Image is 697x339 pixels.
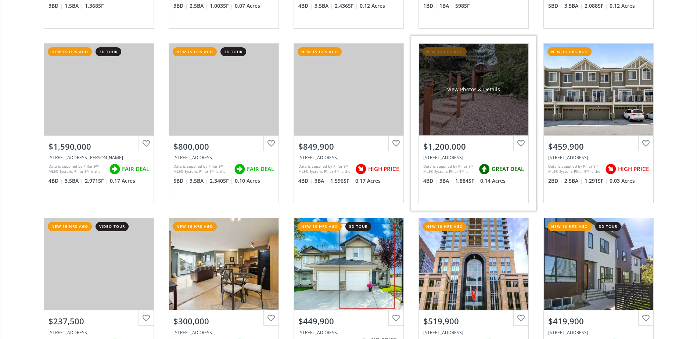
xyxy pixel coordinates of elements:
[48,316,149,327] div: $237,500
[411,36,536,211] a: new 15 hrs agoView Photos & Details$1,200,000[STREET_ADDRESS]Data is supplied by Pillar 9™ MLS® S...
[603,162,618,176] img: rating icon
[173,164,230,175] div: Data is supplied by Pillar 9™ MLS® System. Pillar 9™ is the owner of the copyright in its MLS® Sy...
[618,165,649,173] span: HIGH PRICE
[355,177,381,185] span: 0.17 Acres
[235,177,260,185] span: 0.10 Acres
[423,164,475,175] div: Data is supplied by Pillar 9™ MLS® System. Pillar 9™ is the owner of the copyright in its MLS® Sy...
[330,177,353,185] span: 1,596 SF
[423,316,524,327] div: $519,900
[610,177,635,185] span: 0.03 Acres
[173,141,274,152] div: $800,000
[564,177,583,185] span: 2.5 BA
[548,329,649,336] div: 606 Redstone Crescent NE, Calgary, AB T3N 1M3
[235,2,260,10] span: 0.07 Acres
[110,177,135,185] span: 0.17 Acres
[585,177,608,185] span: 1,291 SF
[190,177,208,185] span: 3.5 BA
[85,177,108,185] span: 2,971 SF
[247,165,274,173] span: FAIR DEAL
[122,165,149,173] span: FAIR DEAL
[298,154,399,161] div: 15 Hampshire Close NW, Calgary, AB T3A 4X9
[548,154,649,161] div: 523 Evanston Manor NW, Calgary, AB T3P 0R8
[610,2,635,10] span: 0.12 Acres
[173,329,274,336] div: 5 Country Village Park NE #1304, Calgary, AB T3K 0G1
[232,162,247,176] img: rating icon
[423,329,524,336] div: 930 6 Avenue SW #2306, Calgary, AB T2P 1J3
[107,162,122,176] img: rating icon
[423,154,524,161] div: 633 23 Avenue NE, Calgary, AB T2E 1W5
[360,2,385,10] span: 0.12 Acres
[65,177,83,185] span: 3.5 BA
[85,2,104,10] span: 1,368 SF
[548,141,649,152] div: $459,900
[480,177,506,185] span: 0.14 Acres
[48,141,149,152] div: $1,590,000
[298,177,313,185] span: 4 BD
[439,2,453,10] span: 1 BA
[335,2,358,10] span: 2,436 SF
[161,36,286,211] a: new 15 hrs ago3d tour$800,000[STREET_ADDRESS]Data is supplied by Pillar 9™ MLS® System. Pillar 9™...
[173,177,188,185] span: 5 BD
[48,2,63,10] span: 3 BD
[423,177,438,185] span: 4 BD
[173,316,274,327] div: $300,000
[65,2,83,10] span: 1.5 BA
[368,165,399,173] span: HIGH PRICE
[298,141,399,152] div: $849,900
[298,329,399,336] div: 231 Harvest Gold Place NE, Calgary, AB T3K 4Y1
[190,2,208,10] span: 2.5 BA
[315,177,328,185] span: 3 BA
[585,2,608,10] span: 2,088 SF
[548,164,601,175] div: Data is supplied by Pillar 9™ MLS® System. Pillar 9™ is the owner of the copyright in its MLS® Sy...
[286,36,411,211] a: new 15 hrs ago$849,900[STREET_ADDRESS]Data is supplied by Pillar 9™ MLS® System. Pillar 9™ is the...
[477,162,492,176] img: rating icon
[173,2,188,10] span: 3 BD
[423,2,438,10] span: 1 BD
[536,36,661,211] a: new 15 hrs ago$459,900[STREET_ADDRESS]Data is supplied by Pillar 9™ MLS® System. Pillar 9™ is the...
[315,2,333,10] span: 3.5 BA
[548,316,649,327] div: $419,900
[548,177,563,185] span: 2 BD
[48,164,105,175] div: Data is supplied by Pillar 9™ MLS® System. Pillar 9™ is the owner of the copyright in its MLS® Sy...
[548,2,563,10] span: 5 BD
[492,165,524,173] span: GREAT DEAL
[173,154,274,161] div: 8 Auburn Bay Lane SE, Calgary, AB T3M 1K8
[298,164,352,175] div: Data is supplied by Pillar 9™ MLS® System. Pillar 9™ is the owner of the copyright in its MLS® Sy...
[353,162,368,176] img: rating icon
[36,36,161,211] a: new 15 hrs ago3d tour$1,590,000[STREET_ADDRESS][PERSON_NAME]Data is supplied by Pillar 9™ MLS® Sy...
[447,86,500,93] div: View Photos & Details
[298,2,313,10] span: 4 BD
[423,141,524,152] div: $1,200,000
[48,177,63,185] span: 4 BD
[48,329,149,336] div: 4327 75 Street NW #302, Calgary, AB T3B 2M7
[298,316,399,327] div: $449,900
[210,2,233,10] span: 1,003 SF
[564,2,583,10] span: 3.5 BA
[210,177,233,185] span: 2,340 SF
[455,177,478,185] span: 1,884 SF
[439,177,453,185] span: 3 BA
[48,154,149,161] div: 1600 Evergreen Hill SW, Calgary, AB T2Y 3A9
[455,2,470,10] span: 598 SF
